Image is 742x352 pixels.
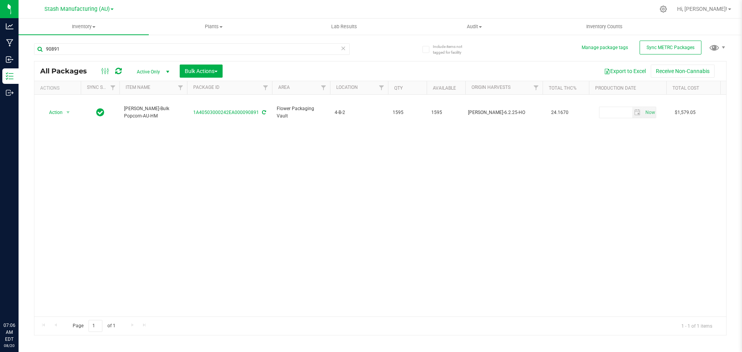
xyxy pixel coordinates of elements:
[63,107,73,118] span: select
[431,109,461,116] span: 1595
[259,81,272,94] a: Filter
[393,109,422,116] span: 1595
[193,85,220,90] a: Package ID
[6,72,14,80] inline-svg: Inventory
[6,56,14,63] inline-svg: Inbound
[409,19,539,35] a: Audit
[659,5,668,13] div: Manage settings
[149,19,279,35] a: Plants
[468,109,540,116] div: [PERSON_NAME]-6.2.25-HO
[433,44,471,55] span: Include items not tagged for facility
[582,44,628,51] button: Manage package tags
[410,23,539,30] span: Audit
[19,19,149,35] a: Inventory
[107,81,119,94] a: Filter
[6,89,14,97] inline-svg: Outbound
[671,107,699,118] span: $1,579.05
[185,68,218,74] span: Bulk Actions
[317,81,330,94] a: Filter
[375,81,388,94] a: Filter
[340,43,346,53] span: Clear
[335,109,383,116] span: 4-B-2
[87,85,117,90] a: Sync Status
[547,107,572,118] span: 24.1670
[126,85,150,90] a: Item Name
[394,85,403,91] a: Qty
[336,85,358,90] a: Location
[180,65,223,78] button: Bulk Actions
[261,110,266,115] span: Sync from Compliance System
[539,19,670,35] a: Inventory Counts
[672,85,699,91] a: Total Cost
[677,6,727,12] span: Hi, [PERSON_NAME]!
[23,289,32,298] iframe: Resource center unread badge
[88,320,102,332] input: 1
[193,110,259,115] a: 1A40503000242EA000090891
[44,6,110,12] span: Stash Manufacturing (AU)
[599,65,651,78] button: Export to Excel
[66,320,122,332] span: Page of 1
[643,107,657,118] span: Set Current date
[3,343,15,349] p: 08/20
[3,322,15,343] p: 07:06 AM EDT
[8,290,31,313] iframe: Resource center
[530,81,543,94] a: Filter
[96,107,104,118] span: In Sync
[6,39,14,47] inline-svg: Manufacturing
[632,107,643,118] span: select
[321,23,368,30] span: Lab Results
[595,85,636,91] a: Production Date
[651,65,715,78] button: Receive Non-Cannabis
[6,22,14,30] inline-svg: Analytics
[40,85,78,91] div: Actions
[647,45,694,50] span: Sync METRC Packages
[40,67,95,75] span: All Packages
[433,85,456,91] a: Available
[675,320,718,332] span: 1 - 1 of 1 items
[149,23,279,30] span: Plants
[278,85,290,90] a: Area
[471,85,511,90] a: Origin Harvests
[124,105,182,120] span: [PERSON_NAME]-Bulk Popcorn-AU-HM
[640,41,701,54] button: Sync METRC Packages
[42,107,63,118] span: Action
[34,43,350,55] input: Search Package ID, Item Name, SKU, Lot or Part Number...
[19,23,149,30] span: Inventory
[279,19,409,35] a: Lab Results
[643,107,656,118] span: select
[277,105,325,120] span: Flower Packaging Vault
[576,23,633,30] span: Inventory Counts
[174,81,187,94] a: Filter
[549,85,577,91] a: Total THC%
